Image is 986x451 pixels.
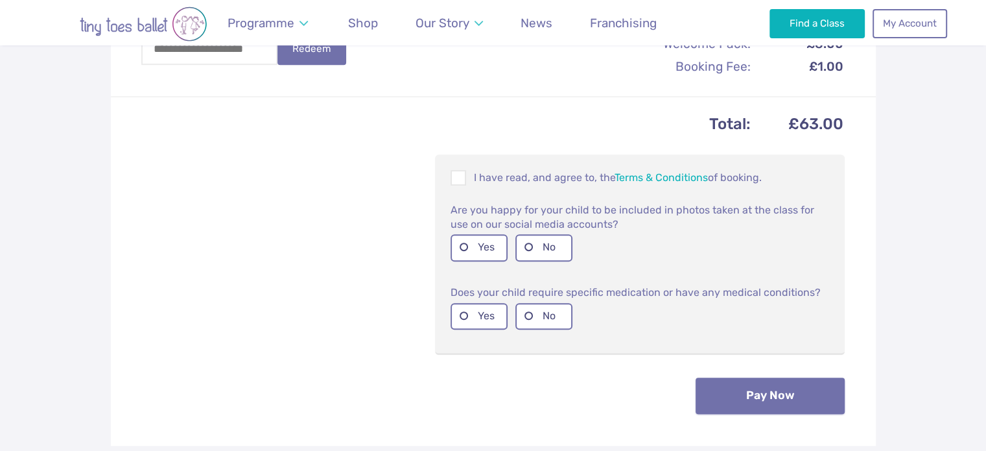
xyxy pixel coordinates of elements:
[584,8,663,38] a: Franchising
[228,16,294,30] span: Programme
[222,8,314,38] a: Programme
[40,6,247,42] img: tiny toes ballet
[769,9,865,38] a: Find a Class
[143,111,752,138] th: Total:
[451,285,829,300] p: Does your child require specific medication or have any medical conditions?
[590,16,657,30] span: Franchising
[613,56,751,77] th: Booking Fee:
[451,170,829,186] p: I have read, and agree to, the of booking.
[753,111,843,138] td: £63.00
[416,16,469,30] span: Our Story
[753,56,843,77] td: £1.00
[409,8,489,38] a: Our Story
[342,8,384,38] a: Shop
[348,16,378,30] span: Shop
[515,303,572,330] label: No
[873,9,946,38] a: My Account
[451,234,508,261] label: Yes
[277,32,346,65] button: Redeem
[515,234,572,261] label: No
[521,16,552,30] span: News
[696,378,845,414] button: Pay Now
[615,171,708,184] a: Terms & Conditions
[515,8,559,38] a: News
[451,202,829,232] p: Are you happy for your child to be included in photos taken at the class for use on our social me...
[451,303,508,330] label: Yes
